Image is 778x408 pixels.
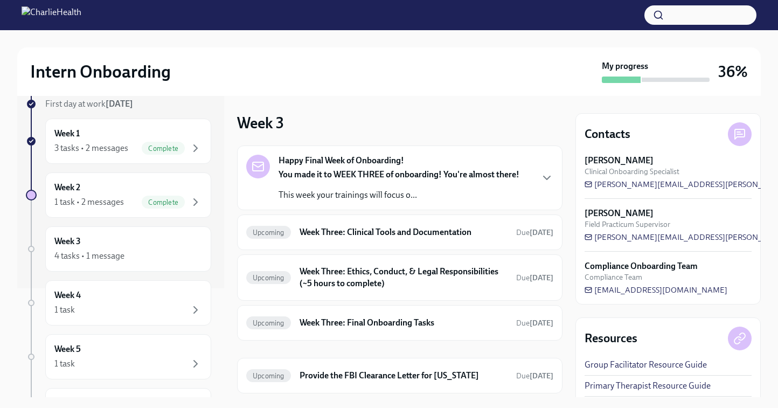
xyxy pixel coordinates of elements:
p: This week your trainings will focus o... [279,189,519,201]
div: 4 tasks • 1 message [54,250,124,262]
h6: Week 4 [54,289,81,301]
a: Week 51 task [26,334,211,379]
a: Week 21 task • 2 messagesComplete [26,172,211,218]
strong: [DATE] [530,319,553,328]
div: 1 task [54,304,75,316]
a: Group Facilitator Resource Guide [585,359,707,371]
strong: [DATE] [106,99,133,109]
a: [EMAIL_ADDRESS][DOMAIN_NAME] [585,285,727,295]
span: September 23rd, 2025 10:00 [516,227,553,238]
strong: Happy Final Week of Onboarding! [279,155,404,167]
h4: Contacts [585,126,630,142]
span: Due [516,371,553,381]
strong: [DATE] [530,371,553,381]
h6: Week 2 [54,182,80,193]
strong: Compliance Onboarding Team [585,260,698,272]
span: Due [516,273,553,282]
h6: Week Three: Ethics, Conduct, & Legal Responsibilities (~5 hours to complete) [300,266,508,289]
strong: [DATE] [530,228,553,237]
h3: Week 3 [237,113,284,133]
h3: 36% [718,62,748,81]
strong: My progress [602,60,648,72]
img: CharlieHealth [22,6,81,24]
a: Primary Therapist Resource Guide [585,380,711,392]
strong: [DATE] [530,273,553,282]
h2: Intern Onboarding [30,61,171,82]
strong: [PERSON_NAME] [585,208,654,219]
a: First day at work[DATE] [26,98,211,110]
span: Upcoming [246,319,291,327]
h6: Week Three: Clinical Tools and Documentation [300,226,508,238]
span: Due [516,228,553,237]
div: 3 tasks • 2 messages [54,142,128,154]
h6: Week 3 [54,236,81,247]
a: UpcomingProvide the FBI Clearance Letter for [US_STATE]Due[DATE] [246,367,553,384]
span: Due [516,319,553,328]
h6: Week 5 [54,343,81,355]
span: Complete [142,198,185,206]
a: Week 34 tasks • 1 message [26,226,211,272]
a: UpcomingWeek Three: Final Onboarding TasksDue[DATE] [246,314,553,331]
span: Complete [142,144,185,153]
a: UpcomingWeek Three: Ethics, Conduct, & Legal Responsibilities (~5 hours to complete)Due[DATE] [246,264,553,292]
div: 1 task • 2 messages [54,196,124,208]
h6: Week Three: Final Onboarding Tasks [300,317,508,329]
h6: Provide the FBI Clearance Letter for [US_STATE] [300,370,508,382]
span: September 21st, 2025 10:00 [516,318,553,328]
span: Upcoming [246,372,291,380]
a: Week 13 tasks • 2 messagesComplete [26,119,211,164]
span: Compliance Team [585,272,642,282]
strong: [PERSON_NAME] [585,155,654,167]
div: 1 task [54,358,75,370]
span: September 23rd, 2025 10:00 [516,273,553,283]
span: First day at work [45,99,133,109]
span: Upcoming [246,274,291,282]
strong: You made it to WEEK THREE of onboarding! You're almost there! [279,169,519,179]
h4: Resources [585,330,637,347]
span: Clinical Onboarding Specialist [585,167,679,177]
span: Upcoming [246,229,291,237]
a: Week 41 task [26,280,211,326]
span: October 8th, 2025 10:00 [516,371,553,381]
h6: Week 1 [54,128,80,140]
span: Field Practicum Supervisor [585,219,670,230]
a: UpcomingWeek Three: Clinical Tools and DocumentationDue[DATE] [246,224,553,241]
